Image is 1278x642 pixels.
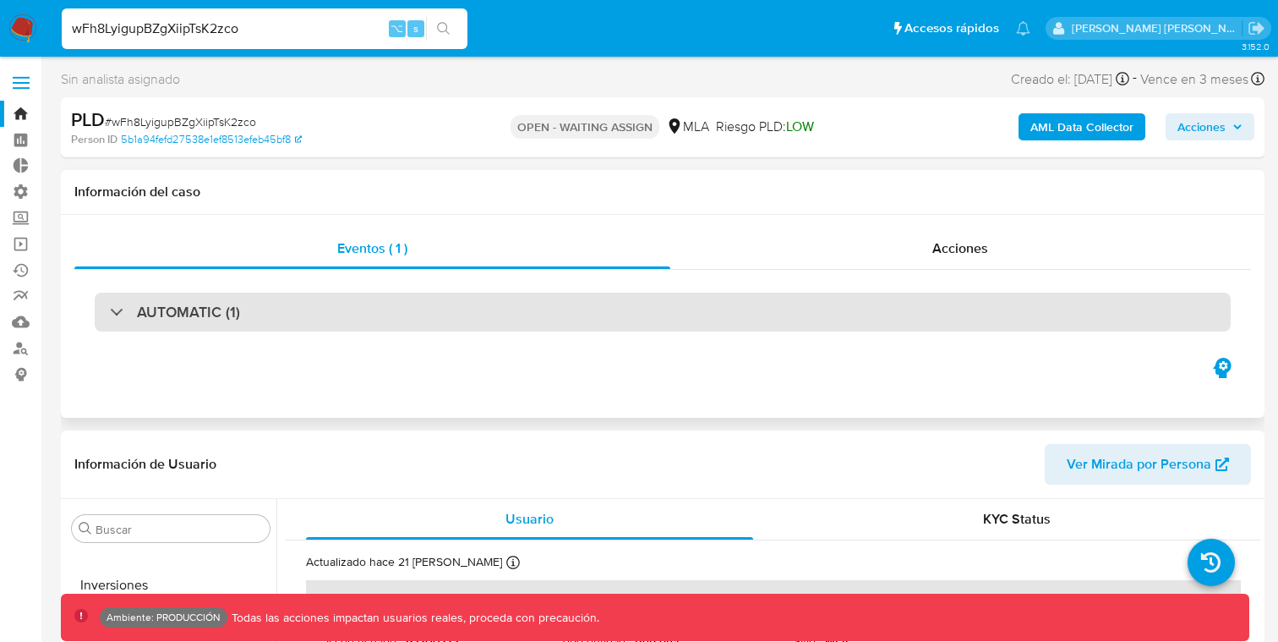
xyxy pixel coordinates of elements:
span: Acciones [1177,113,1226,140]
span: Ver Mirada por Persona [1067,444,1211,485]
h3: AUTOMATIC (1) [137,303,240,321]
div: MLA [666,118,709,136]
span: Usuario [505,509,554,529]
span: LOW [786,117,814,136]
div: Creado el: [DATE] [1011,68,1129,91]
p: Todas las acciones impactan usuarios reales, proceda con precaución. [227,610,599,626]
span: Vence en 3 meses [1140,70,1248,89]
button: Ver Mirada por Persona [1045,444,1251,485]
a: 5b1a94fefd27538e1ef8513efeb45bf8 [121,132,302,147]
th: Datos personales [306,580,1241,621]
button: search-icon [426,17,461,41]
input: Buscar usuario o caso... [62,18,467,40]
span: s [413,20,418,36]
input: Buscar [96,522,263,537]
span: Sin analista asignado [61,70,180,89]
button: Inversiones [65,565,276,606]
p: Actualizado hace 21 [PERSON_NAME] [306,554,502,570]
b: AML Data Collector [1030,113,1133,140]
h1: Información de Usuario [74,456,216,473]
p: OPEN - WAITING ASSIGN [511,115,659,139]
a: Salir [1248,19,1265,37]
b: PLD [71,106,105,133]
p: Ambiente: PRODUCCIÓN [106,614,221,621]
span: Accesos rápidos [904,19,999,37]
button: AML Data Collector [1019,113,1145,140]
span: KYC Status [983,509,1051,529]
b: Person ID [71,132,117,147]
span: Eventos ( 1 ) [337,239,407,258]
span: ⌥ [390,20,403,36]
span: - [1133,68,1137,91]
div: AUTOMATIC (1) [95,293,1231,332]
p: miguel.rodriguez@mercadolibre.com.co [1072,20,1242,36]
span: Riesgo PLD: [716,118,814,136]
h1: Información del caso [74,184,1251,200]
button: Buscar [79,522,92,535]
a: Notificaciones [1016,21,1030,36]
span: Acciones [932,239,988,258]
span: # wFh8LyigupBZgXiipTsK2zco [105,113,256,130]
button: Acciones [1166,113,1254,140]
